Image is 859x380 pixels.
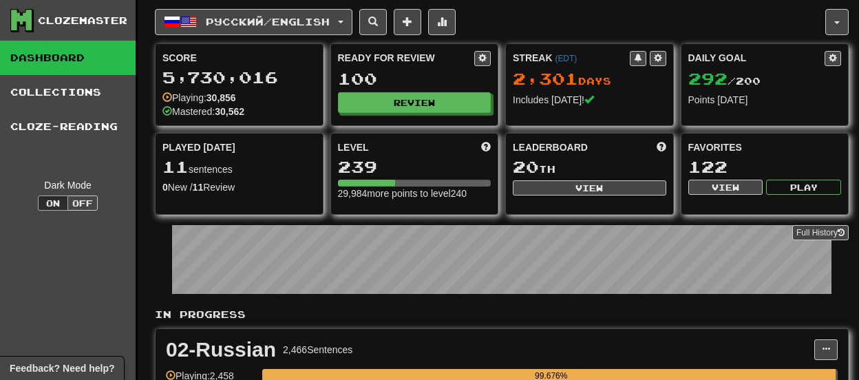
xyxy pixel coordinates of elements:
[338,92,491,113] button: Review
[215,106,244,117] strong: 30,562
[688,69,728,88] span: 292
[513,51,630,65] div: Streak
[513,180,666,196] button: View
[766,180,841,195] button: Play
[10,361,114,375] span: Open feedback widget
[338,140,369,154] span: Level
[688,93,842,107] div: Points [DATE]
[513,157,539,176] span: 20
[338,187,491,200] div: 29,984 more points to level 240
[657,140,666,154] span: This week in points, UTC
[162,105,244,118] div: Mastered:
[162,140,235,154] span: Played [DATE]
[162,180,316,194] div: New / Review
[162,91,236,105] div: Playing:
[513,140,588,154] span: Leaderboard
[155,308,849,321] p: In Progress
[166,339,276,360] div: 02-Russian
[428,9,456,35] button: More stats
[155,9,352,35] button: Русский/English
[206,16,330,28] span: Русский / English
[792,225,849,240] a: Full History
[162,182,168,193] strong: 0
[162,157,189,176] span: 11
[38,196,68,211] button: On
[162,69,316,86] div: 5,730,016
[67,196,98,211] button: Off
[513,93,666,107] div: Includes [DATE]!
[688,140,842,154] div: Favorites
[513,158,666,176] div: th
[38,14,127,28] div: Clozemaster
[688,180,763,195] button: View
[10,178,125,192] div: Dark Mode
[513,70,666,88] div: Day s
[338,158,491,176] div: 239
[688,158,842,176] div: 122
[283,343,352,357] div: 2,466 Sentences
[513,69,578,88] span: 2,301
[359,9,387,35] button: Search sentences
[688,51,825,66] div: Daily Goal
[193,182,204,193] strong: 11
[162,158,316,176] div: sentences
[206,92,236,103] strong: 30,856
[688,75,761,87] span: / 200
[338,70,491,87] div: 100
[394,9,421,35] button: Add sentence to collection
[481,140,491,154] span: Score more points to level up
[338,51,475,65] div: Ready for Review
[555,54,577,63] a: (EDT)
[162,51,316,65] div: Score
